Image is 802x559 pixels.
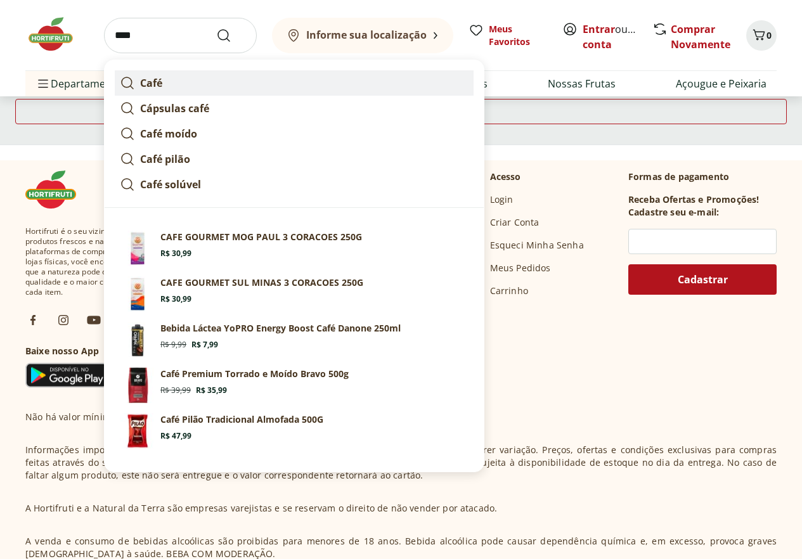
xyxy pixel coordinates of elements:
[115,363,474,408] a: Café Premium Torrado e Moído Bravo 500gCafé Premium Torrado e Moído Bravo 500gR$ 39,99R$ 35,99
[160,368,349,380] p: Café Premium Torrado e Moído Bravo 500g
[140,127,197,141] strong: Café moído
[25,502,497,515] p: A Hortifruti e a Natural da Terra são empresas varejistas e se reservam o direito de não vender p...
[140,101,209,115] strong: Cápsulas café
[25,226,193,297] span: Hortifruti é o seu vizinho especialista em produtos frescos e naturais. Nas nossas plataformas de...
[628,206,719,219] h3: Cadastre seu e-mail:
[628,264,777,295] button: Cadastrar
[160,231,362,243] p: CAFE GOURMET MOG PAUL 3 CORACOES 250G
[583,22,615,36] a: Entrar
[115,146,474,172] a: Café pilão
[548,76,616,91] a: Nossas Frutas
[104,18,257,53] input: search
[25,170,89,209] img: Hortifruti
[140,76,162,90] strong: Café
[160,248,191,259] span: R$ 30,99
[160,322,401,335] p: Bebida Láctea YoPRO Energy Boost Café Danone 250ml
[115,271,474,317] a: PrincipalCAFE GOURMET SUL MINAS 3 CORACOES 250GR$ 30,99
[120,276,155,312] img: Principal
[766,29,772,41] span: 0
[306,28,427,42] b: Informe sua localização
[272,18,453,53] button: Informe sua localização
[115,172,474,197] a: Café solúvel
[120,231,155,266] img: Principal
[160,431,191,441] span: R$ 47,99
[140,177,201,191] strong: Café solúvel
[216,28,247,43] button: Submit Search
[140,152,190,166] strong: Café pilão
[120,322,155,357] img: Bebida Láctea YoPRO Energy Boost Café Danone 250ml
[746,20,777,51] button: Carrinho
[36,68,51,99] button: Menu
[160,276,363,289] p: CAFE GOURMET SUL MINAS 3 CORACOES 250G
[25,345,193,357] h3: Baixe nosso App
[196,385,227,395] span: R$ 35,99
[490,262,551,274] a: Meus Pedidos
[490,170,521,183] p: Acesso
[160,385,191,395] span: R$ 39,99
[25,444,777,482] p: Informações importantes: os itens pesáveis possuem peso médio em suas descrições, pois podem sofr...
[160,294,191,304] span: R$ 30,99
[25,363,108,388] img: Google Play Icon
[120,368,155,403] img: Café Premium Torrado e Moído Bravo 500g
[115,317,474,363] a: Bebida Láctea YoPRO Energy Boost Café Danone 250mlBebida Láctea YoPRO Energy Boost Café Danone 25...
[115,121,474,146] a: Café moído
[15,99,787,129] a: Carregar mais produtos
[115,226,474,271] a: PrincipalCAFE GOURMET MOG PAUL 3 CORACOES 250GR$ 30,99
[490,216,540,229] a: Criar Conta
[160,413,323,426] p: Café Pilão Tradicional Almofada 500G
[490,285,528,297] a: Carrinho
[628,170,777,183] p: Formas de pagamento
[583,22,639,52] span: ou
[25,312,41,328] img: fb
[469,23,547,48] a: Meus Favoritos
[56,312,71,328] img: ig
[25,411,328,423] p: Não há valor mínimo de pedidos no site Hortifruti e Natural da Terra.
[671,22,730,51] a: Comprar Novamente
[676,76,766,91] a: Açougue e Peixaria
[120,413,155,449] img: Café Pilão Torrado e Moído Tradicional Almofada 500g
[86,312,101,328] img: ytb
[115,70,474,96] a: Café
[583,22,652,51] a: Criar conta
[115,408,474,454] a: Café Pilão Torrado e Moído Tradicional Almofada 500gCafé Pilão Tradicional Almofada 500GR$ 47,99
[160,340,186,350] span: R$ 9,99
[678,274,728,285] span: Cadastrar
[36,68,127,99] span: Departamentos
[191,340,218,350] span: R$ 7,99
[489,23,547,48] span: Meus Favoritos
[25,15,89,53] img: Hortifruti
[115,96,474,121] a: Cápsulas café
[628,193,759,206] h3: Receba Ofertas e Promoções!
[490,193,514,206] a: Login
[490,239,584,252] a: Esqueci Minha Senha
